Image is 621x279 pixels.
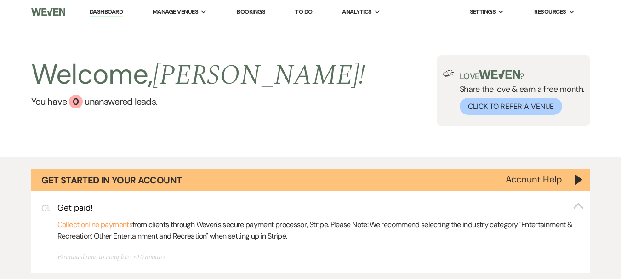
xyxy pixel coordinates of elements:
h1: Get Started in Your Account [41,174,182,187]
p: Love ? [460,70,585,80]
span: [PERSON_NAME] ! [153,54,365,97]
img: weven-logo-green.svg [479,70,520,79]
button: Get paid! [57,202,585,214]
a: To Do [295,8,312,16]
a: You have 0 unanswered leads. [31,95,365,108]
h2: Welcome, [31,55,365,95]
h3: Get paid! [57,202,93,214]
span: Analytics [342,7,371,17]
img: loud-speaker-illustration.svg [443,70,454,77]
a: Dashboard [90,8,123,17]
div: Share the love & earn a free month. [454,70,585,115]
span: Settings [470,7,496,17]
a: Collect online payments [57,219,132,231]
div: 0 [69,95,83,108]
span: Manage Venues [153,7,198,17]
div: Estimated time to complete: < 10 minute s [57,251,585,262]
button: Click to Refer a Venue [460,98,562,115]
img: Weven Logo [31,2,66,22]
p: from clients through Weven's secure payment processor, Stripe. Please Note: We recommend selectin... [57,219,585,242]
button: Account Help [506,175,562,184]
a: Bookings [237,8,265,16]
span: Resources [534,7,566,17]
